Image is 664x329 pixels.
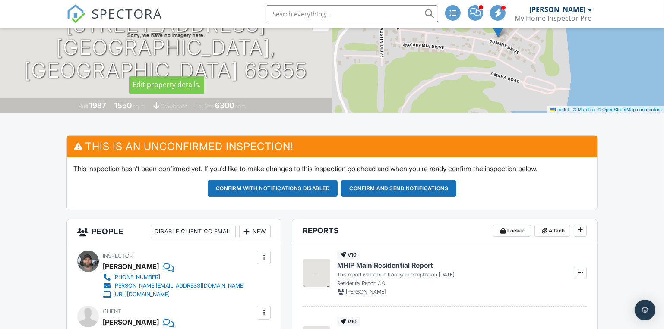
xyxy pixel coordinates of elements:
[92,4,162,22] span: SPECTORA
[236,103,247,110] span: sq.ft.
[113,282,245,289] div: [PERSON_NAME][EMAIL_ADDRESS][DOMAIN_NAME]
[573,107,596,112] a: © MapTiler
[341,180,456,197] button: Confirm and send notifications
[266,5,438,22] input: Search everything...
[208,180,338,197] button: Confirm with notifications disabled
[103,290,245,299] a: [URL][DOMAIN_NAME]
[239,225,271,238] div: New
[196,103,214,110] span: Lot Size
[133,103,145,110] span: sq. ft.
[161,103,188,110] span: crawlspace
[103,273,245,282] a: [PHONE_NUMBER]
[67,219,281,244] h3: People
[90,101,107,110] div: 1987
[103,282,245,290] a: [PERSON_NAME][EMAIL_ADDRESS][DOMAIN_NAME]
[529,5,585,14] div: [PERSON_NAME]
[14,13,318,81] h1: [STREET_ADDRESS] [GEOGRAPHIC_DATA], [GEOGRAPHIC_DATA] 65355
[113,291,170,298] div: [URL][DOMAIN_NAME]
[151,225,236,238] div: Disable Client CC Email
[515,14,592,22] div: My Home Inspector Pro
[113,274,160,281] div: [PHONE_NUMBER]
[493,20,503,38] img: Marker
[66,12,162,30] a: SPECTORA
[570,107,572,112] span: |
[635,300,655,320] div: Open Intercom Messenger
[215,101,234,110] div: 6300
[66,4,85,23] img: The Best Home Inspection Software - Spectora
[103,316,159,329] div: [PERSON_NAME]
[103,308,121,314] span: Client
[73,164,591,173] p: This inspection hasn't been confirmed yet. If you'd like to make changes to this inspection go ah...
[103,253,133,259] span: Inspector
[550,107,569,112] a: Leaflet
[115,101,132,110] div: 1550
[598,107,662,112] a: © OpenStreetMap contributors
[67,136,597,157] h3: This is an Unconfirmed Inspection!
[79,103,89,110] span: Built
[103,260,159,273] div: [PERSON_NAME]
